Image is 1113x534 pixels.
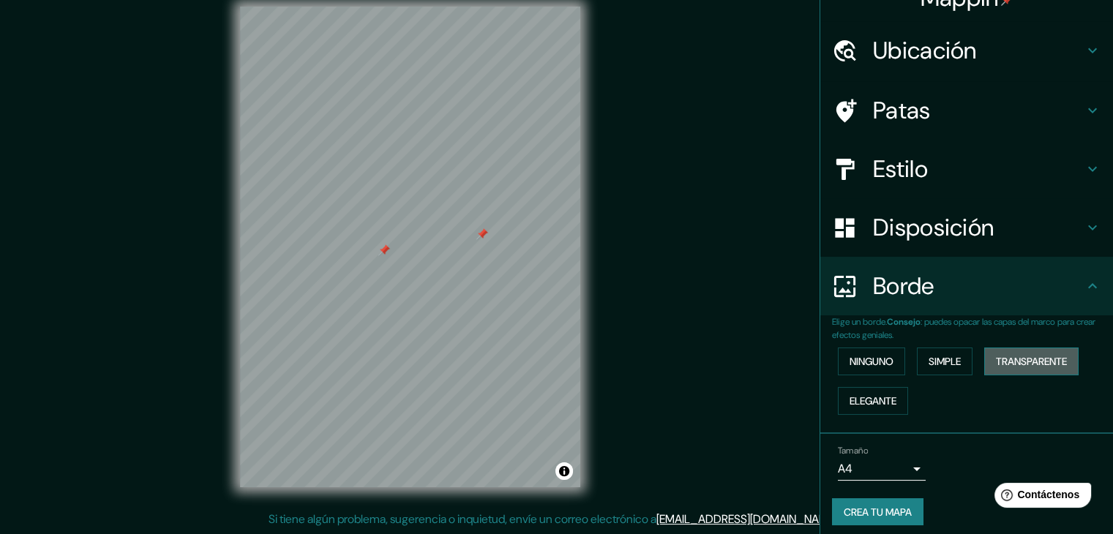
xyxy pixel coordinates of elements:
font: Patas [873,95,931,126]
font: Estilo [873,154,928,184]
canvas: Mapa [240,7,580,487]
button: Crea tu mapa [832,498,923,526]
button: Transparente [984,347,1079,375]
button: Simple [917,347,973,375]
font: Consejo [887,316,921,328]
button: Elegante [838,387,908,415]
div: Borde [820,257,1113,315]
font: Elegante [850,394,896,407]
div: Estilo [820,140,1113,198]
font: Crea tu mapa [844,505,912,519]
font: Ubicación [873,35,977,66]
div: Ubicación [820,21,1113,80]
div: Disposición [820,198,1113,257]
font: Borde [873,271,934,301]
button: Ninguno [838,347,905,375]
font: Simple [929,355,961,368]
font: : puedes opacar las capas del marco para crear efectos geniales. [832,316,1095,341]
font: Disposición [873,212,994,243]
font: Elige un borde. [832,316,887,328]
a: [EMAIL_ADDRESS][DOMAIN_NAME] [656,511,837,527]
font: Transparente [996,355,1067,368]
div: Patas [820,81,1113,140]
font: A4 [838,461,852,476]
font: Tamaño [838,445,868,456]
iframe: Lanzador de widgets de ayuda [983,477,1097,518]
font: Si tiene algún problema, sugerencia o inquietud, envíe un correo electrónico a [269,511,656,527]
button: Activar o desactivar atribución [555,462,573,480]
font: Ninguno [850,355,893,368]
div: A4 [838,457,926,481]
